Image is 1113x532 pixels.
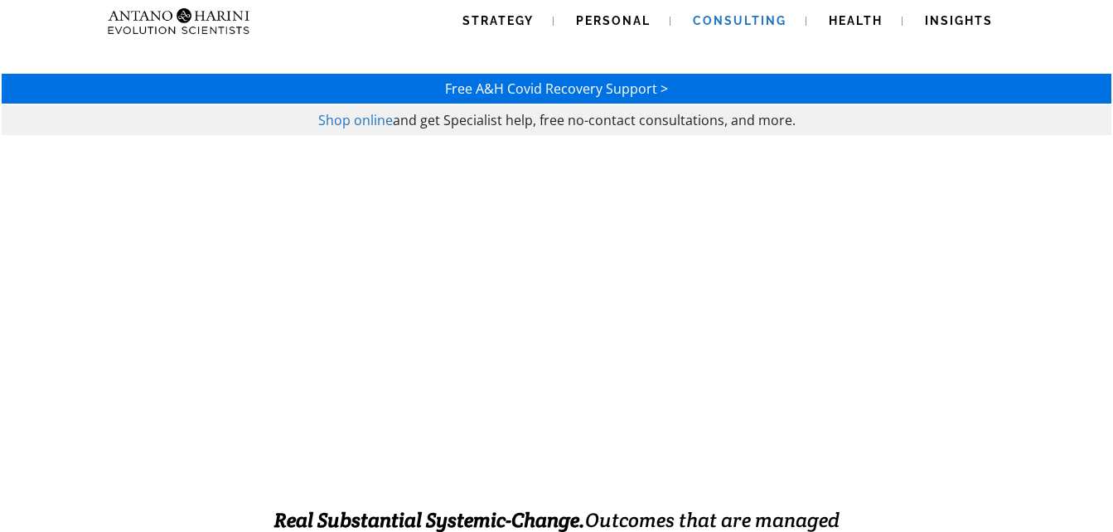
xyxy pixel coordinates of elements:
[225,404,888,444] strong: EXCELLENCE INSTALLATION. ENABLED.
[393,111,796,129] span: and get Specialist help, free no-contact consultations, and more.
[445,80,668,98] a: Free A&H Covid Recovery Support >
[576,14,651,27] span: Personal
[829,14,883,27] span: Health
[462,14,534,27] span: Strategy
[318,111,393,129] a: Shop online
[693,14,786,27] span: Consulting
[925,14,993,27] span: Insights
